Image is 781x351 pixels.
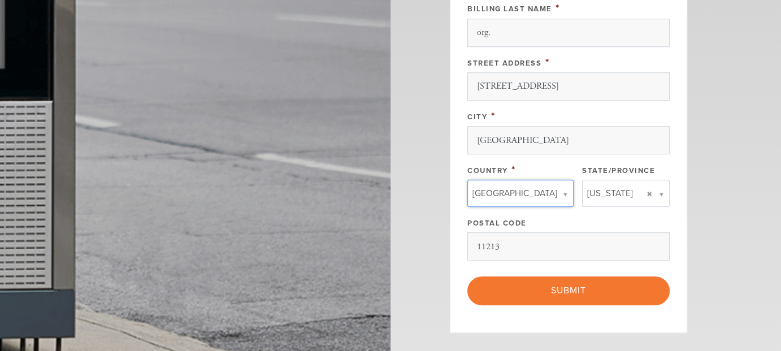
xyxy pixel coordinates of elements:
[582,180,670,207] a: [US_STATE]
[582,166,655,175] label: State/Province
[467,112,487,122] label: City
[467,219,527,228] label: Postal Code
[556,2,560,14] span: This field is required.
[545,56,550,68] span: This field is required.
[491,110,496,122] span: This field is required.
[467,5,552,14] label: Billing Last Name
[511,163,516,176] span: This field is required.
[587,186,633,201] span: [US_STATE]
[467,59,541,68] label: Street Address
[472,186,557,201] span: [GEOGRAPHIC_DATA]
[467,166,508,175] label: Country
[467,180,574,207] a: [GEOGRAPHIC_DATA]
[467,276,670,305] input: Submit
